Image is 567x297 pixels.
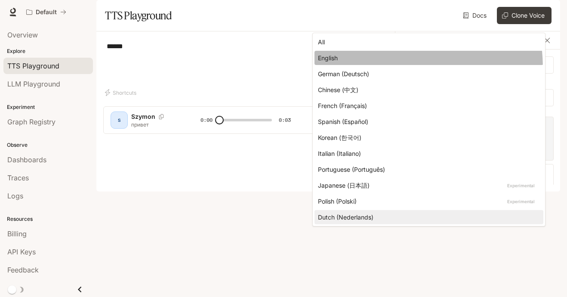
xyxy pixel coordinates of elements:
div: English [318,53,536,62]
div: Korean (한국어) [318,133,536,142]
div: German (Deutsch) [318,69,536,78]
div: Chinese (中文) [318,85,536,94]
div: All [318,37,536,46]
div: Italian (Italiano) [318,149,536,158]
div: Spanish (Español) [318,117,536,126]
p: Experimental [505,198,536,205]
div: French (Français) [318,101,536,110]
div: Portuguese (Português) [318,165,536,174]
p: Experimental [505,182,536,189]
div: Polish (Polski) [318,197,536,206]
div: Dutch (Nederlands) [318,213,536,222]
div: Japanese (日本語) [318,181,536,190]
